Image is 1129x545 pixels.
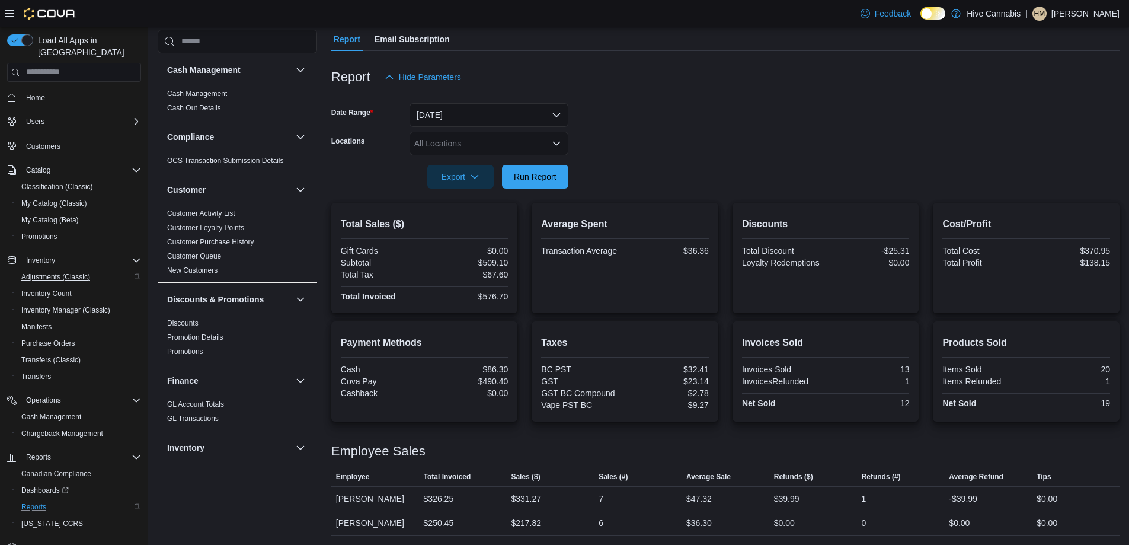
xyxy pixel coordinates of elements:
div: 1 [828,377,909,386]
div: $2.78 [628,388,709,398]
span: Cash Management [21,412,81,422]
h2: Discounts [742,217,910,231]
span: Inventory Count [21,289,72,298]
span: Operations [21,393,141,407]
a: Promotions [167,348,203,356]
div: Items Refunded [942,377,1024,386]
button: Transfers (Classic) [12,352,146,368]
div: $250.45 [424,516,454,530]
span: Adjustments (Classic) [17,270,141,284]
div: $23.14 [628,377,709,386]
h3: Inventory [167,442,204,454]
div: $0.00 [774,516,795,530]
span: Classification (Classic) [17,180,141,194]
button: Open list of options [552,139,561,148]
div: -$39.99 [949,492,977,506]
button: Classification (Classic) [12,179,146,195]
div: $39.99 [774,492,799,506]
h2: Taxes [541,336,709,350]
div: $9.27 [628,400,709,410]
button: Users [21,114,49,129]
button: Reports [21,450,56,464]
a: Dashboards [17,483,73,498]
button: [DATE] [410,103,568,127]
h2: Invoices Sold [742,336,910,350]
button: [US_STATE] CCRS [12,515,146,532]
div: $0.00 [1037,516,1057,530]
a: Manifests [17,320,56,334]
p: Hive Cannabis [967,7,1021,21]
div: Total Discount [742,246,823,256]
span: Dashboards [17,483,141,498]
button: Customers [2,137,146,154]
span: Refunds (#) [862,472,901,482]
div: GST [541,377,622,386]
div: $326.25 [424,492,454,506]
span: Transfers (Classic) [21,355,81,365]
div: $509.10 [427,258,508,267]
span: Email Subscription [375,27,450,51]
span: Manifests [21,322,52,332]
div: $370.95 [1029,246,1110,256]
a: Customer Purchase History [167,238,254,246]
div: GST BC Compound [541,388,622,398]
h2: Cost/Profit [942,217,1110,231]
a: Feedback [856,2,916,26]
strong: Total Invoiced [341,292,396,301]
span: My Catalog (Beta) [21,215,79,225]
p: [PERSON_NAME] [1051,7,1120,21]
button: Promotions [12,228,146,245]
span: Transfers (Classic) [17,353,141,367]
div: Heather McDonald [1032,7,1047,21]
h2: Payment Methods [341,336,508,350]
div: -$25.31 [828,246,909,256]
a: Home [21,91,50,105]
a: Adjustments (Classic) [17,270,95,284]
a: New Customers [167,266,218,275]
button: Cash Management [167,64,291,76]
button: My Catalog (Beta) [12,212,146,228]
div: $36.36 [628,246,709,256]
button: My Catalog (Classic) [12,195,146,212]
span: Canadian Compliance [17,467,141,481]
a: Purchase Orders [17,336,80,350]
span: Purchase Orders [21,339,75,348]
span: Customer Queue [167,251,221,261]
div: Cova Pay [341,377,422,386]
button: Compliance [167,131,291,143]
a: Transfers (Classic) [17,353,85,367]
div: Subtotal [341,258,422,267]
input: Dark Mode [920,7,945,20]
button: Export [427,165,494,189]
div: Vape PST BC [541,400,622,410]
div: $576.70 [427,292,508,301]
a: Reports [17,500,51,514]
div: BC PST [541,365,622,374]
span: Customers [26,142,60,151]
span: OCS Transaction Submission Details [167,156,284,165]
div: 6 [599,516,603,530]
a: [US_STATE] CCRS [17,517,88,531]
span: Sales ($) [511,472,540,482]
div: $0.00 [427,246,508,256]
span: Inventory [21,253,141,267]
span: Customer Loyalty Points [167,223,244,232]
h2: Average Spent [541,217,709,231]
span: Customer Purchase History [167,237,254,247]
a: Cash Out Details [167,104,221,112]
span: GL Account Totals [167,400,224,409]
span: Hide Parameters [399,71,461,83]
div: Discounts & Promotions [158,316,317,364]
button: Manifests [12,318,146,335]
button: Canadian Compliance [12,466,146,482]
span: Average Refund [949,472,1003,482]
button: Run Report [502,165,568,189]
span: Reports [26,452,51,462]
a: My Catalog (Classic) [17,196,92,211]
button: Inventory [167,442,291,454]
button: Cash Management [293,63,308,77]
span: Cash Management [167,89,227,98]
div: $32.41 [628,365,709,374]
a: Inventory Manager (Classic) [17,303,115,317]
